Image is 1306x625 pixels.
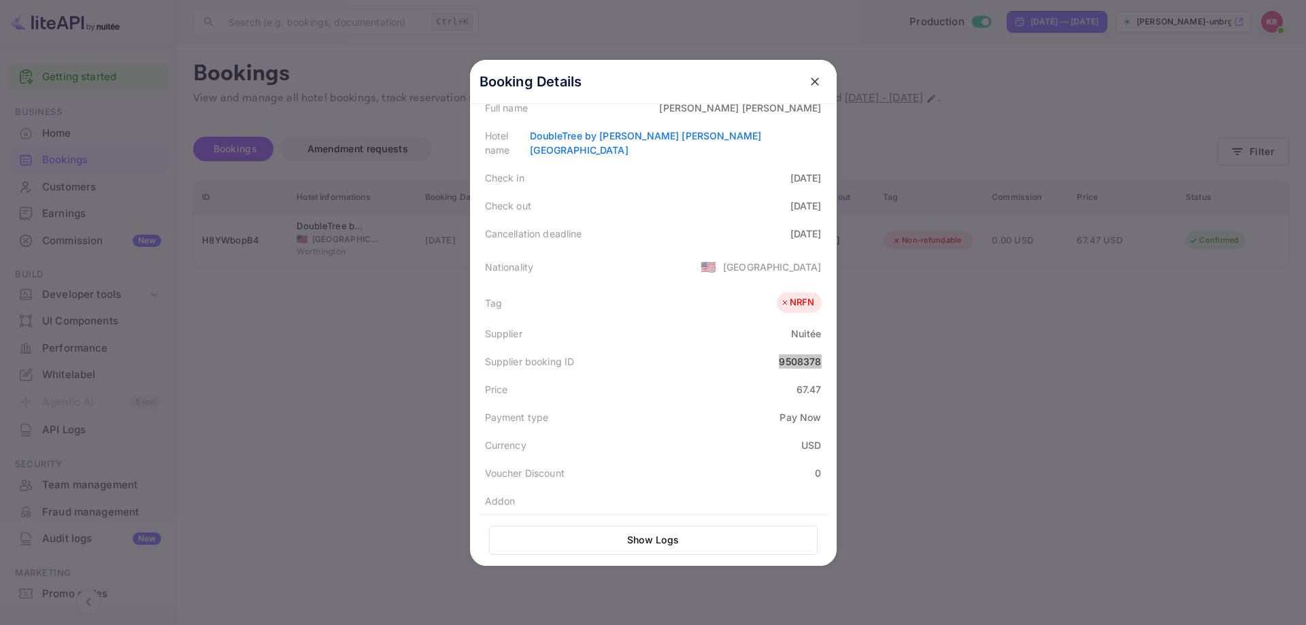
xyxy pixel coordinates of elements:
[485,171,524,185] div: Check in
[815,466,821,480] div: 0
[485,226,582,241] div: Cancellation deadline
[485,326,522,341] div: Supplier
[659,101,821,115] div: [PERSON_NAME] [PERSON_NAME]
[480,71,582,92] p: Booking Details
[485,296,502,310] div: Tag
[489,526,818,555] button: Show Logs
[790,226,822,241] div: [DATE]
[790,199,822,213] div: [DATE]
[803,69,827,94] button: close
[780,410,821,424] div: Pay Now
[801,438,821,452] div: USD
[485,410,549,424] div: Payment type
[797,382,822,396] div: 67.47
[485,466,565,480] div: Voucher Discount
[780,296,815,309] div: NRFN
[701,254,716,279] span: United States
[485,101,528,115] div: Full name
[790,171,822,185] div: [DATE]
[779,354,821,369] div: 9508378
[485,199,531,213] div: Check out
[723,260,822,274] div: [GEOGRAPHIC_DATA]
[485,260,534,274] div: Nationality
[485,494,516,508] div: Addon
[485,129,531,157] div: Hotel name
[530,130,761,156] a: DoubleTree by [PERSON_NAME] [PERSON_NAME][GEOGRAPHIC_DATA]
[485,382,508,396] div: Price
[485,438,526,452] div: Currency
[791,326,822,341] div: Nuitée
[485,354,575,369] div: Supplier booking ID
